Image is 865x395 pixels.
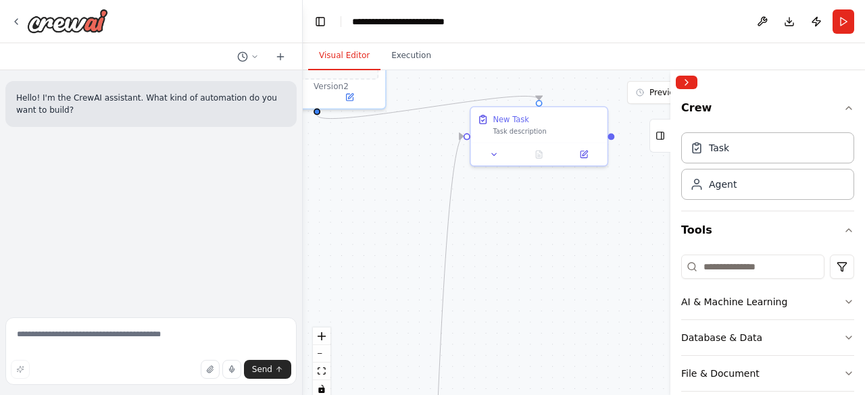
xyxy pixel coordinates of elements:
[681,295,787,309] div: AI & Machine Learning
[352,15,445,28] nav: breadcrumb
[313,345,330,363] button: zoom out
[676,76,697,89] button: Collapse right sidebar
[709,178,737,191] div: Agent
[291,61,343,72] span: Drop tools here
[313,363,330,380] button: fit view
[380,42,442,70] button: Execution
[565,148,603,161] button: Open in side panel
[681,320,854,355] button: Database & Data
[470,106,608,167] div: New TaskTask description
[16,92,286,116] p: Hello! I'm the CrewAI assistant. What kind of automation do you want to build?
[649,87,730,98] span: Previous executions
[516,148,563,161] button: No output available
[27,9,108,33] img: Logo
[201,360,220,379] button: Upload files
[318,90,381,104] button: Open in side panel
[314,81,349,92] div: Version 2
[493,114,529,125] div: New Task
[252,364,272,375] span: Send
[681,356,854,391] button: File & Document
[681,331,762,344] div: Database & Data
[313,327,330,345] button: zoom in
[312,89,545,126] g: Edge from 40c0c8e4-210d-480b-9e6d-2077adb9eb85 to 5f31f9e6-fa22-4a76-a1d9-235580d76367
[232,49,264,65] button: Switch to previous chat
[308,42,380,70] button: Visual Editor
[222,360,241,379] button: Click to speak your automation idea
[681,127,854,211] div: Crew
[665,70,676,395] button: Toggle Sidebar
[311,12,330,31] button: Hide left sidebar
[244,360,291,379] button: Send
[709,141,729,155] div: Task
[681,367,760,380] div: File & Document
[681,211,854,249] button: Tools
[681,95,854,127] button: Crew
[681,284,854,319] button: AI & Machine Learning
[11,360,30,379] button: Improve this prompt
[270,49,291,65] button: Start a new chat
[627,81,789,104] button: Previous executions
[493,127,600,136] div: Task description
